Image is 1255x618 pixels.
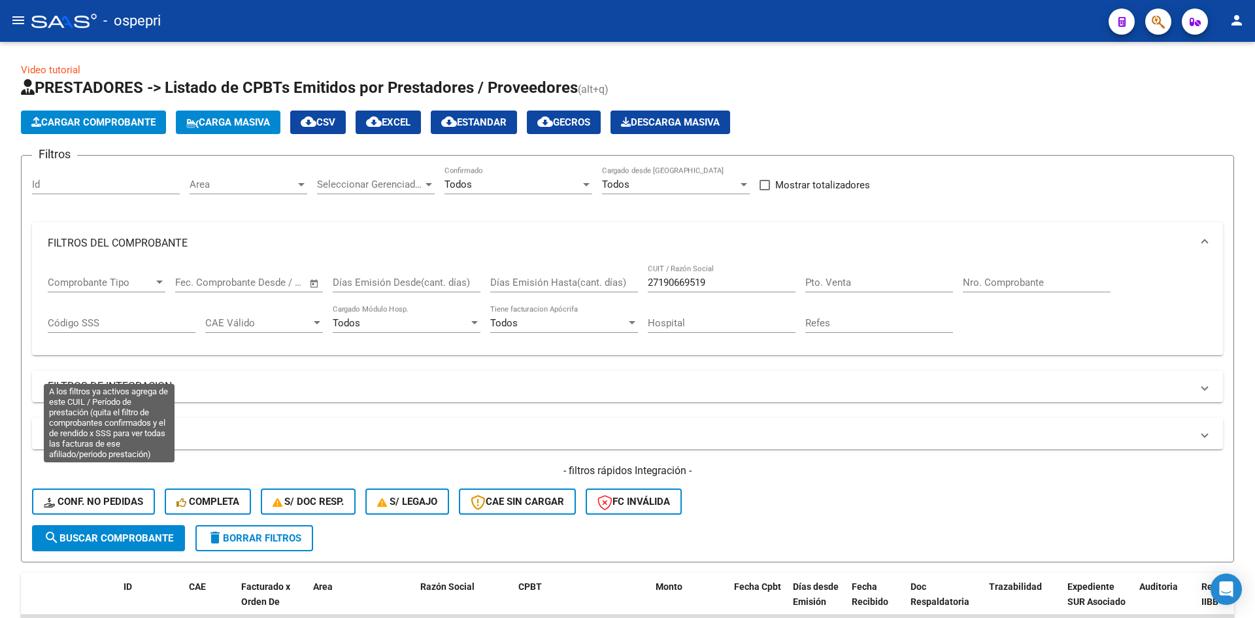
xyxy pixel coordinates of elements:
[48,277,154,288] span: Comprobante Tipo
[431,111,517,134] button: Estandar
[989,581,1042,592] span: Trazabilidad
[44,530,59,545] mat-icon: search
[32,145,77,163] h3: Filtros
[165,489,251,515] button: Completa
[527,111,601,134] button: Gecros
[356,111,421,134] button: EXCEL
[366,114,382,129] mat-icon: cloud_download
[1211,574,1242,605] div: Open Intercom Messenger
[207,530,223,545] mat-icon: delete
[1229,12,1245,28] mat-icon: person
[366,116,410,128] span: EXCEL
[32,418,1223,449] mat-expansion-panel-header: MAS FILTROS
[195,525,313,551] button: Borrar Filtros
[207,532,301,544] span: Borrar Filtros
[471,496,564,507] span: CAE SIN CARGAR
[48,236,1192,250] mat-panel-title: FILTROS DEL COMPROBANTE
[602,179,629,190] span: Todos
[911,581,969,607] span: Doc Respaldatoria
[441,116,507,128] span: Estandar
[176,111,280,134] button: Carga Masiva
[611,111,730,134] button: Descarga Masiva
[459,489,576,515] button: CAE SIN CARGAR
[175,277,228,288] input: Fecha inicio
[21,111,166,134] button: Cargar Comprobante
[48,426,1192,441] mat-panel-title: MAS FILTROS
[490,317,518,329] span: Todos
[586,489,682,515] button: FC Inválida
[444,179,472,190] span: Todos
[537,116,590,128] span: Gecros
[420,581,475,592] span: Razón Social
[32,264,1223,356] div: FILTROS DEL COMPROBANTE
[32,525,185,551] button: Buscar Comprobante
[241,581,290,607] span: Facturado x Orden De
[189,581,206,592] span: CAE
[578,83,609,95] span: (alt+q)
[32,371,1223,402] mat-expansion-panel-header: FILTROS DE INTEGRACION
[124,581,132,592] span: ID
[441,114,457,129] mat-icon: cloud_download
[1139,581,1178,592] span: Auditoria
[377,496,437,507] span: S/ legajo
[333,317,360,329] span: Todos
[611,111,730,134] app-download-masive: Descarga masiva de comprobantes (adjuntos)
[44,532,173,544] span: Buscar Comprobante
[621,116,720,128] span: Descarga Masiva
[48,379,1192,394] mat-panel-title: FILTROS DE INTEGRACION
[273,496,344,507] span: S/ Doc Resp.
[21,64,80,76] a: Video tutorial
[793,581,839,607] span: Días desde Emisión
[190,179,295,190] span: Area
[32,222,1223,264] mat-expansion-panel-header: FILTROS DEL COMPROBANTE
[103,7,161,35] span: - ospepri
[852,581,888,607] span: Fecha Recibido
[1067,581,1126,607] span: Expediente SUR Asociado
[301,116,335,128] span: CSV
[261,489,356,515] button: S/ Doc Resp.
[186,116,270,128] span: Carga Masiva
[176,496,239,507] span: Completa
[518,581,542,592] span: CPBT
[317,179,423,190] span: Seleccionar Gerenciador
[307,276,322,291] button: Open calendar
[597,496,670,507] span: FC Inválida
[365,489,449,515] button: S/ legajo
[290,111,346,134] button: CSV
[537,114,553,129] mat-icon: cloud_download
[32,464,1223,478] h4: - filtros rápidos Integración -
[44,496,143,507] span: Conf. no pedidas
[301,114,316,129] mat-icon: cloud_download
[734,581,781,592] span: Fecha Cpbt
[313,581,333,592] span: Area
[31,116,156,128] span: Cargar Comprobante
[21,78,578,97] span: PRESTADORES -> Listado de CPBTs Emitidos por Prestadores / Proveedores
[205,317,311,329] span: CAE Válido
[1201,581,1244,607] span: Retencion IIBB
[32,489,155,515] button: Conf. no pedidas
[10,12,26,28] mat-icon: menu
[240,277,303,288] input: Fecha fin
[656,581,682,592] span: Monto
[775,177,870,193] span: Mostrar totalizadores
